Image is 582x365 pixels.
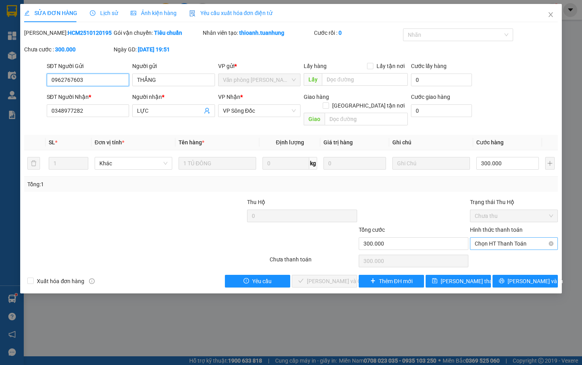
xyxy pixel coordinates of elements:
span: exclamation-circle [243,278,249,284]
span: Yêu cầu xuất hóa đơn điện tử [189,10,273,16]
span: plus [370,278,376,284]
label: Hình thức thanh toán [470,227,523,233]
b: HCM2510120195 [68,30,112,36]
button: plus [545,157,555,170]
span: edit [24,10,30,16]
b: [DATE] 19:51 [138,46,170,53]
span: Lấy tận nơi [373,62,408,70]
span: VP Sông Đốc [223,105,296,117]
span: Xuất hóa đơn hàng [34,277,87,286]
span: Tổng cước [359,227,385,233]
span: user-add [204,108,210,114]
span: [GEOGRAPHIC_DATA] tận nơi [329,101,408,110]
div: [PERSON_NAME]: [24,28,112,37]
div: Nhân viên tạo: [203,28,312,37]
span: info-circle [89,278,95,284]
img: icon [189,10,196,17]
span: close-circle [549,241,553,246]
span: Chọn HT Thanh Toán [475,238,553,250]
div: SĐT Người Gửi [47,62,129,70]
span: Cước hàng [476,139,504,146]
div: Chưa cước : [24,45,112,54]
span: Thêm ĐH mới [379,277,413,286]
button: Close [540,4,562,26]
span: printer [499,278,504,284]
div: Chưa thanh toán [269,255,358,269]
span: picture [131,10,136,16]
span: save [432,278,437,284]
div: Người gửi [132,62,215,70]
b: thioanh.tuanhung [239,30,284,36]
input: Cước lấy hàng [411,74,472,86]
input: 0 [323,157,386,170]
span: Khác [99,157,167,169]
label: Cước lấy hàng [411,63,447,69]
span: clock-circle [90,10,95,16]
label: Cước giao hàng [411,94,450,100]
input: Dọc đường [322,73,408,86]
span: Giao [304,113,325,125]
b: Tiêu chuẩn [154,30,182,36]
button: printer[PERSON_NAME] và In [493,275,558,287]
span: Giao hàng [304,94,329,100]
span: Đơn vị tính [95,139,124,146]
button: save[PERSON_NAME] thay đổi [426,275,491,287]
span: Định lượng [276,139,304,146]
span: [PERSON_NAME] và In [508,277,563,286]
div: Gói vận chuyển: [114,28,201,37]
div: Người nhận [132,93,215,101]
span: Tên hàng [179,139,204,146]
button: delete [27,157,40,170]
div: SĐT Người Nhận [47,93,129,101]
span: VP Nhận [218,94,240,100]
button: exclamation-circleYêu cầu [225,275,290,287]
input: Ghi Chú [392,157,470,170]
input: Dọc đường [325,113,408,125]
div: VP gửi [218,62,301,70]
input: Cước giao hàng [411,104,472,117]
span: Thu Hộ [247,199,265,205]
b: 300.000 [55,46,76,53]
span: Ảnh kiện hàng [131,10,177,16]
span: Lấy [304,73,322,86]
div: Trạng thái Thu Hộ [470,198,557,206]
span: SỬA ĐƠN HÀNG [24,10,77,16]
button: check[PERSON_NAME] và Giao hàng [292,275,357,287]
div: Ngày GD: [114,45,201,54]
span: kg [309,157,317,170]
div: Tổng: 1 [27,180,225,189]
span: Chưa thu [475,210,553,222]
span: SL [49,139,55,146]
span: Lấy hàng [304,63,327,69]
div: Cước rồi : [314,28,401,37]
b: 0 [339,30,342,36]
span: Yêu cầu [252,277,272,286]
span: Lịch sử [90,10,118,16]
input: VD: Bàn, Ghế [179,157,256,170]
th: Ghi chú [389,135,473,150]
span: close [548,11,554,18]
span: Văn phòng Hồ Chí Minh [223,74,296,86]
span: [PERSON_NAME] thay đổi [441,277,504,286]
button: plusThêm ĐH mới [359,275,424,287]
span: Giá trị hàng [323,139,353,146]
